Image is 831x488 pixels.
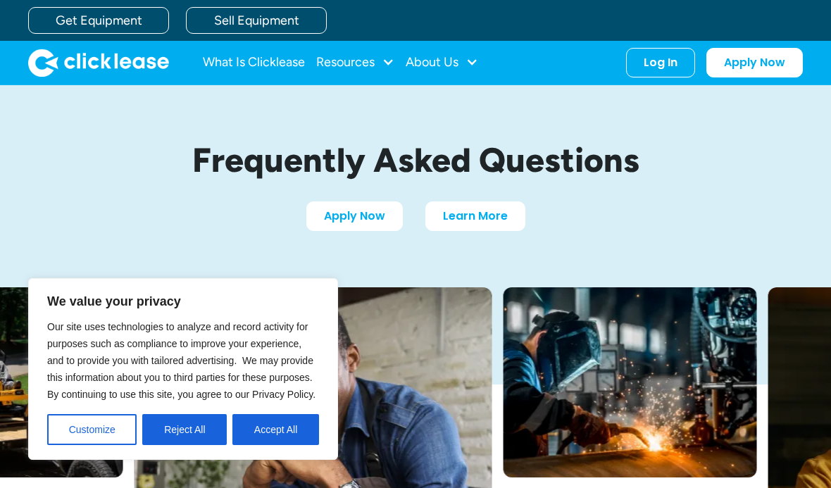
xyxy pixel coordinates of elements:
[142,414,227,445] button: Reject All
[47,321,315,400] span: Our site uses technologies to analyze and record activity for purposes such as compliance to impr...
[306,201,403,231] a: Apply Now
[28,49,169,77] a: home
[186,7,327,34] a: Sell Equipment
[28,7,169,34] a: Get Equipment
[28,278,338,460] div: We value your privacy
[47,414,137,445] button: Customize
[316,49,394,77] div: Resources
[644,56,677,70] div: Log In
[406,49,478,77] div: About Us
[203,49,305,77] a: What Is Clicklease
[706,48,803,77] a: Apply Now
[85,142,746,179] h1: Frequently Asked Questions
[47,293,319,310] p: We value your privacy
[232,414,319,445] button: Accept All
[425,201,525,231] a: Learn More
[504,287,757,477] img: A welder in a large mask working on a large pipe
[28,49,169,77] img: Clicklease logo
